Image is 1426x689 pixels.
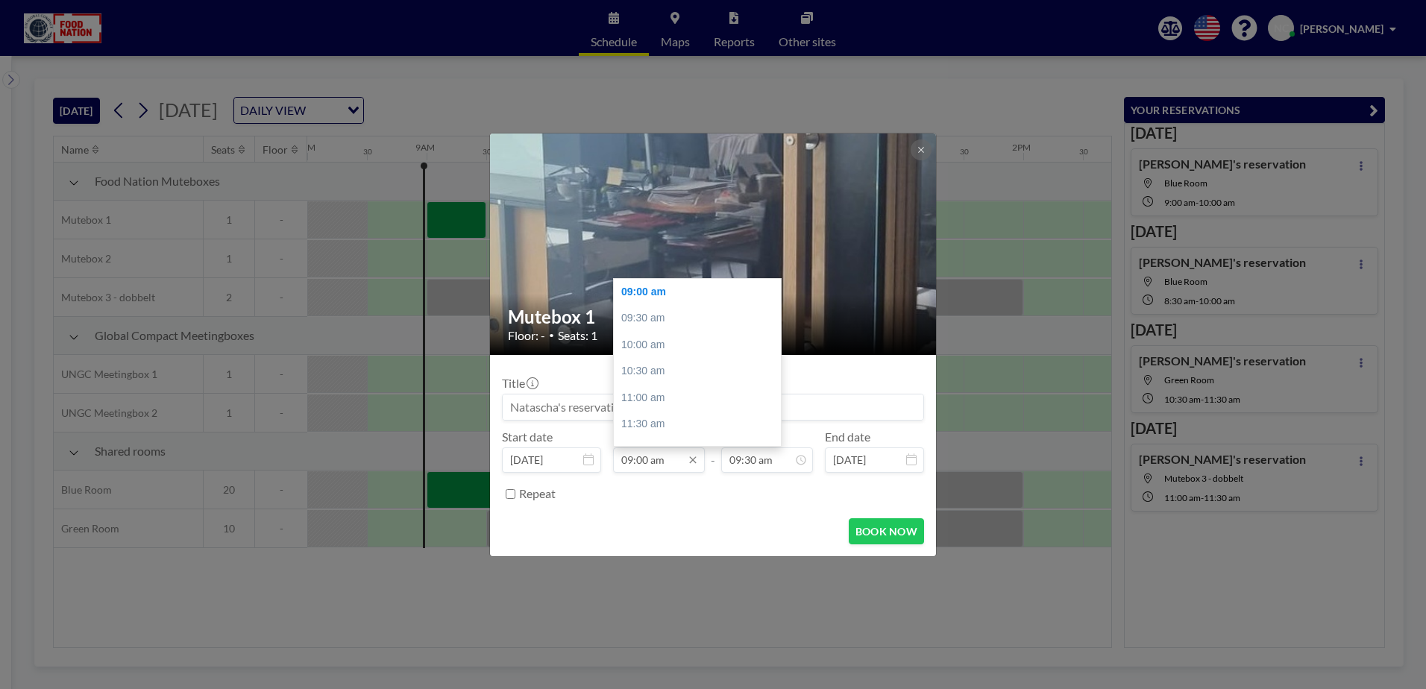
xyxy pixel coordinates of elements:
[503,394,923,420] input: Natascha's reservation
[711,435,715,468] span: -
[549,330,554,341] span: •
[849,518,924,544] button: BOOK NOW
[614,305,788,332] div: 09:30 am
[614,385,788,412] div: 11:00 am
[508,306,920,328] h2: Mutebox 1
[502,430,553,444] label: Start date
[614,438,788,465] div: 12:00 pm
[614,411,788,438] div: 11:30 am
[519,486,556,501] label: Repeat
[825,430,870,444] label: End date
[508,328,545,343] span: Floor: -
[614,279,788,306] div: 09:00 am
[502,376,537,391] label: Title
[614,358,788,385] div: 10:30 am
[614,332,788,359] div: 10:00 am
[558,328,597,343] span: Seats: 1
